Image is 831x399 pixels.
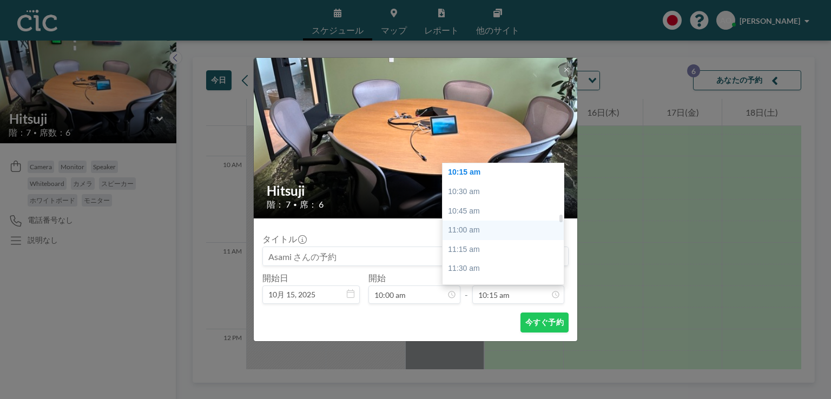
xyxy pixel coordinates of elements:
[465,276,468,300] span: -
[443,221,569,240] div: 11:00 am
[443,163,569,182] div: 10:15 am
[254,16,578,260] img: 537.jpeg
[267,199,291,210] span: 階： 7
[293,201,297,209] span: •
[368,272,386,283] label: 開始
[267,183,565,199] h2: Hitsuji
[443,240,569,260] div: 11:15 am
[443,278,569,298] div: 11:45 am
[263,247,568,265] input: Asami さんの予約
[443,202,569,221] div: 10:45 am
[520,312,569,332] button: 今すぐ予約
[443,182,569,202] div: 10:30 am
[300,199,324,210] span: 席： 6
[262,234,306,244] label: タイトル
[262,272,288,283] label: 開始日
[443,259,569,278] div: 11:30 am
